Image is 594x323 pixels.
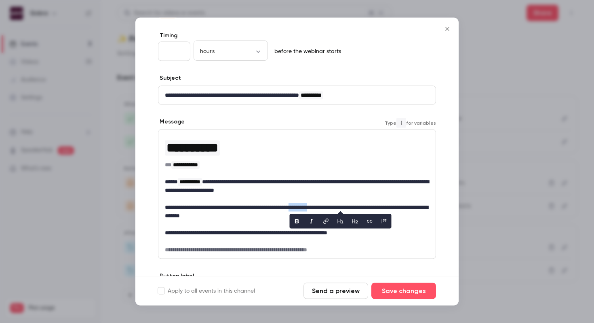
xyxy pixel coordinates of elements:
[158,86,436,104] div: editor
[158,32,436,40] label: Timing
[371,283,436,299] button: Save changes
[320,215,333,228] button: link
[158,74,181,82] label: Subject
[271,47,341,55] p: before the webinar starts
[396,118,406,127] code: {
[439,21,455,37] button: Close
[291,215,303,228] button: bold
[305,215,318,228] button: italic
[158,287,255,295] label: Apply to all events in this channel
[158,272,194,280] label: Button label
[303,283,368,299] button: Send a preview
[385,118,436,127] span: Type for variables
[194,47,268,55] div: hours
[158,118,185,126] label: Message
[158,130,436,259] div: editor
[378,215,391,228] button: blockquote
